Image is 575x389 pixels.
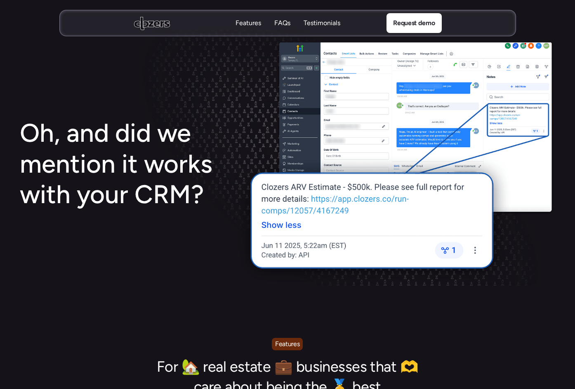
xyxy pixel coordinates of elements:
[20,118,218,210] h1: Oh, and did we mention it works with your CRM?
[274,19,290,28] a: FAQsFAQs
[386,13,441,33] a: Request demo
[235,19,261,28] a: FeaturesFeatures
[275,339,299,349] p: Features
[274,19,290,28] p: FAQs
[303,28,340,37] p: Testimonials
[235,19,261,28] p: Features
[235,28,261,37] p: Features
[393,18,435,28] p: Request demo
[303,19,340,28] p: Testimonials
[303,19,340,28] a: TestimonialsTestimonials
